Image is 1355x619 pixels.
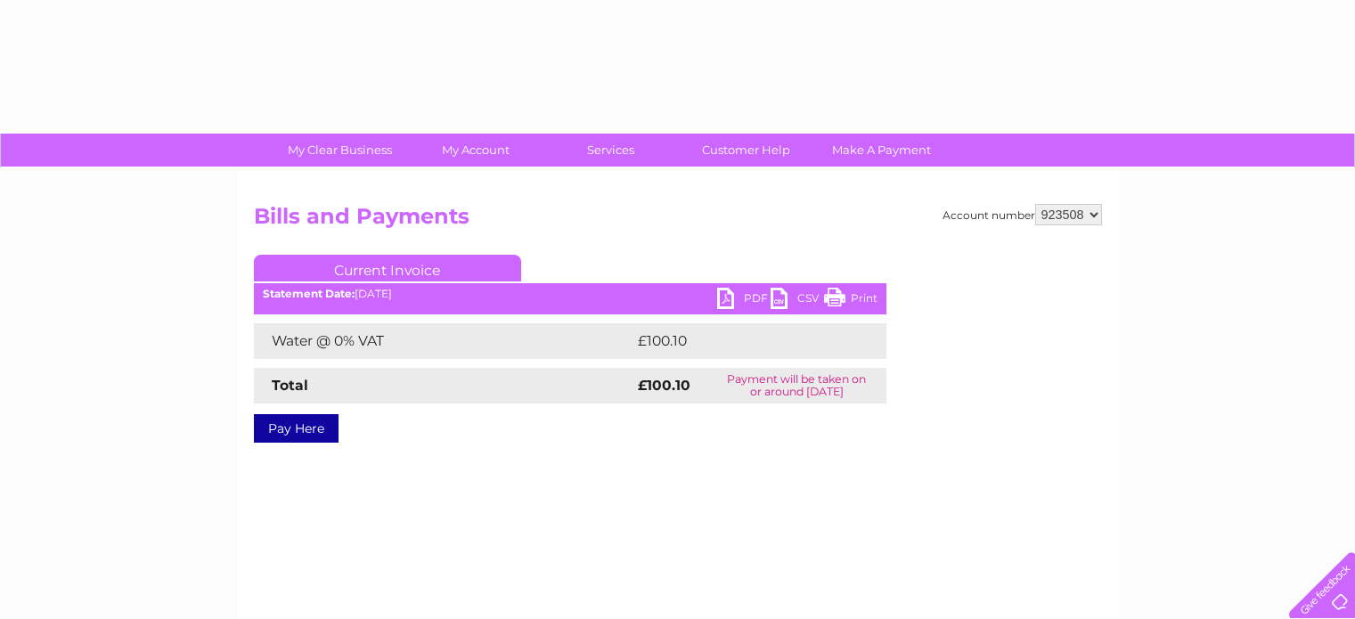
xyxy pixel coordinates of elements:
a: Customer Help [673,134,820,167]
td: Water @ 0% VAT [254,323,633,359]
a: Print [824,288,877,314]
div: [DATE] [254,288,886,300]
a: My Account [402,134,549,167]
a: CSV [771,288,824,314]
a: Make A Payment [808,134,955,167]
strong: £100.10 [638,377,690,394]
h2: Bills and Payments [254,204,1102,238]
b: Statement Date: [263,287,355,300]
a: My Clear Business [266,134,413,167]
td: Payment will be taken on or around [DATE] [707,368,886,403]
a: Services [537,134,684,167]
a: PDF [717,288,771,314]
a: Current Invoice [254,255,521,281]
a: Pay Here [254,414,339,443]
div: Account number [943,204,1102,225]
strong: Total [272,377,308,394]
td: £100.10 [633,323,853,359]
